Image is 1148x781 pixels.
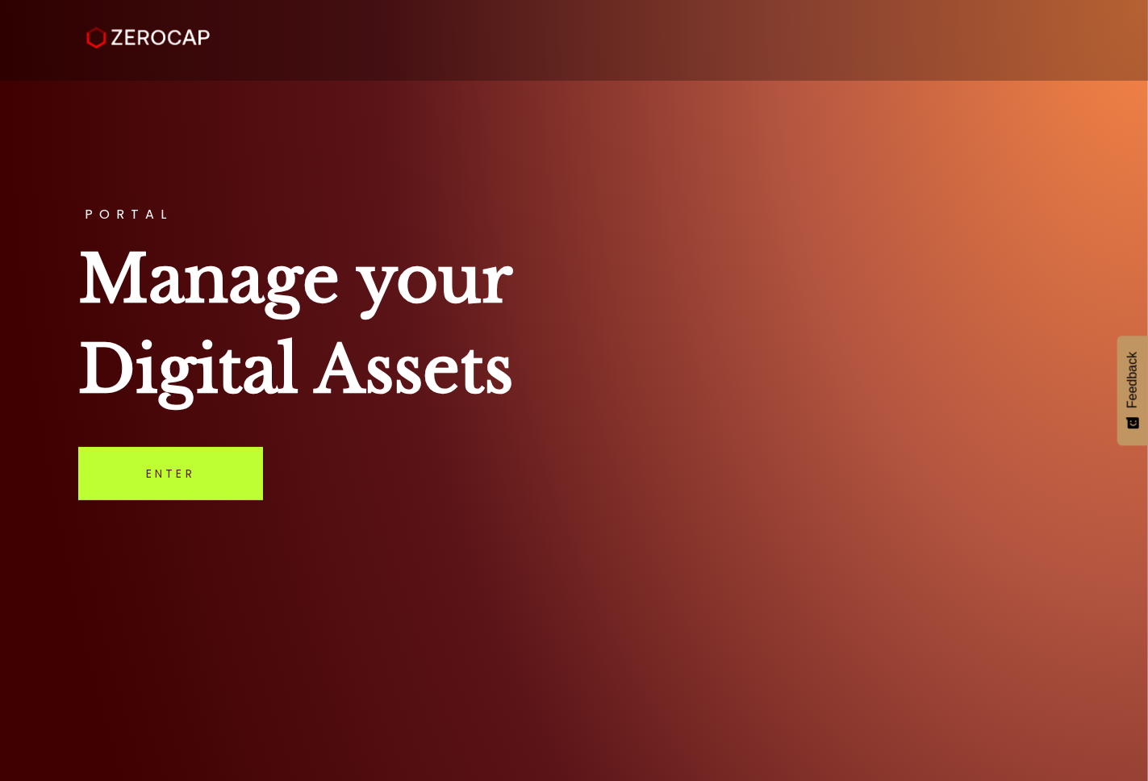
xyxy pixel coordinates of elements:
[78,234,1070,415] h1: Manage your Digital Assets
[1117,336,1148,445] button: Feedback - Show survey
[86,27,210,49] img: ZeroCap
[78,447,263,500] a: Enter
[1125,352,1140,408] span: Feedback
[78,208,1070,221] h3: PORTAL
